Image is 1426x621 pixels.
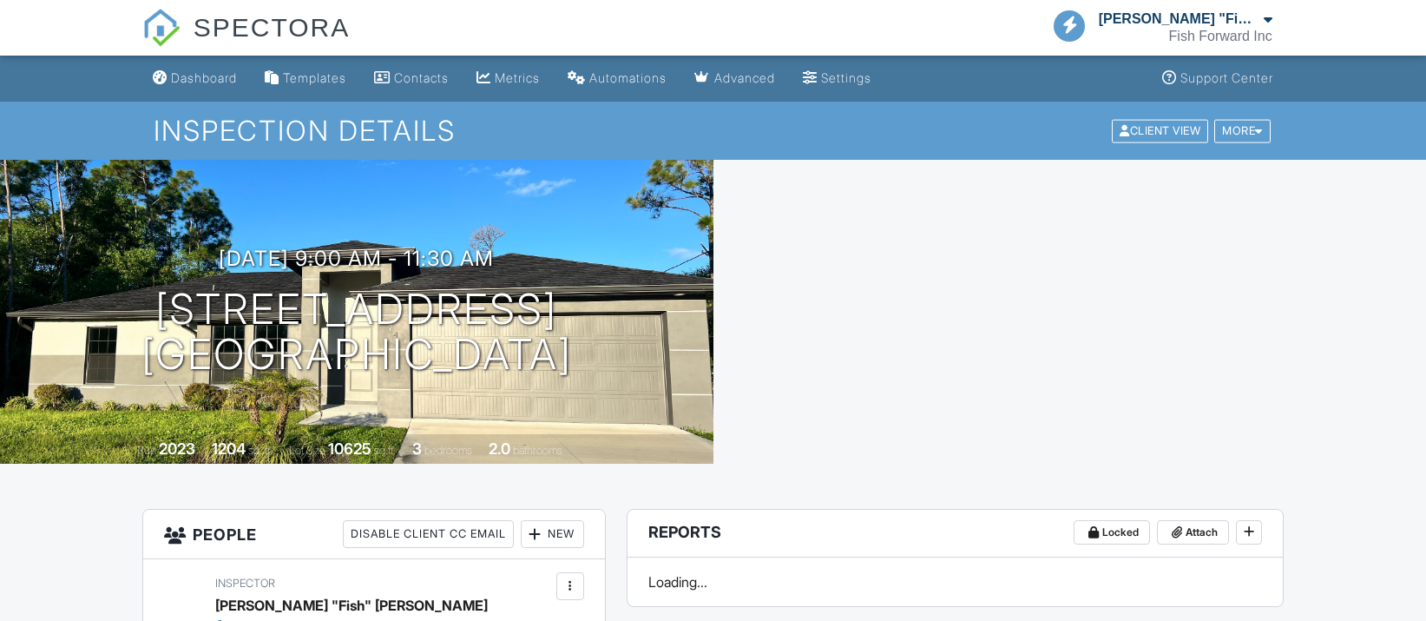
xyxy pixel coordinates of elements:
[219,247,494,270] h3: [DATE] 9:00 am - 11:30 am
[1214,119,1271,142] div: More
[1180,70,1273,85] div: Support Center
[142,9,181,47] img: The Best Home Inspection Software - Spectora
[521,520,584,548] div: New
[513,444,562,457] span: bathrooms
[424,444,472,457] span: bedrooms
[146,63,244,95] a: Dashboard
[589,70,667,85] div: Automations
[489,439,510,458] div: 2.0
[143,510,605,559] h3: People
[343,520,514,548] div: Disable Client CC Email
[1112,119,1208,142] div: Client View
[367,63,456,95] a: Contacts
[1155,63,1280,95] a: Support Center
[495,70,540,85] div: Metrics
[394,70,449,85] div: Contacts
[171,70,237,85] div: Dashboard
[248,444,273,457] span: sq. ft.
[283,70,346,85] div: Templates
[328,439,371,458] div: 10625
[142,26,350,58] a: SPECTORA
[141,287,572,379] h1: [STREET_ADDRESS] [GEOGRAPHIC_DATA]
[374,444,396,457] span: sq.ft.
[1099,10,1259,28] div: [PERSON_NAME] "Fish" [PERSON_NAME]
[796,63,878,95] a: Settings
[714,70,775,85] div: Advanced
[412,439,422,458] div: 3
[561,63,674,95] a: Automations (Basic)
[821,70,871,85] div: Settings
[215,592,488,618] div: [PERSON_NAME] "Fish" [PERSON_NAME]
[137,444,156,457] span: Built
[194,9,351,45] span: SPECTORA
[258,63,353,95] a: Templates
[1110,123,1212,136] a: Client View
[212,439,246,458] div: 1204
[154,116,1272,146] h1: Inspection Details
[215,577,275,590] span: Inspector
[1169,28,1272,45] div: Fish Forward Inc
[159,439,195,458] div: 2023
[470,63,547,95] a: Metrics
[687,63,782,95] a: Advanced
[289,444,325,457] span: Lot Size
